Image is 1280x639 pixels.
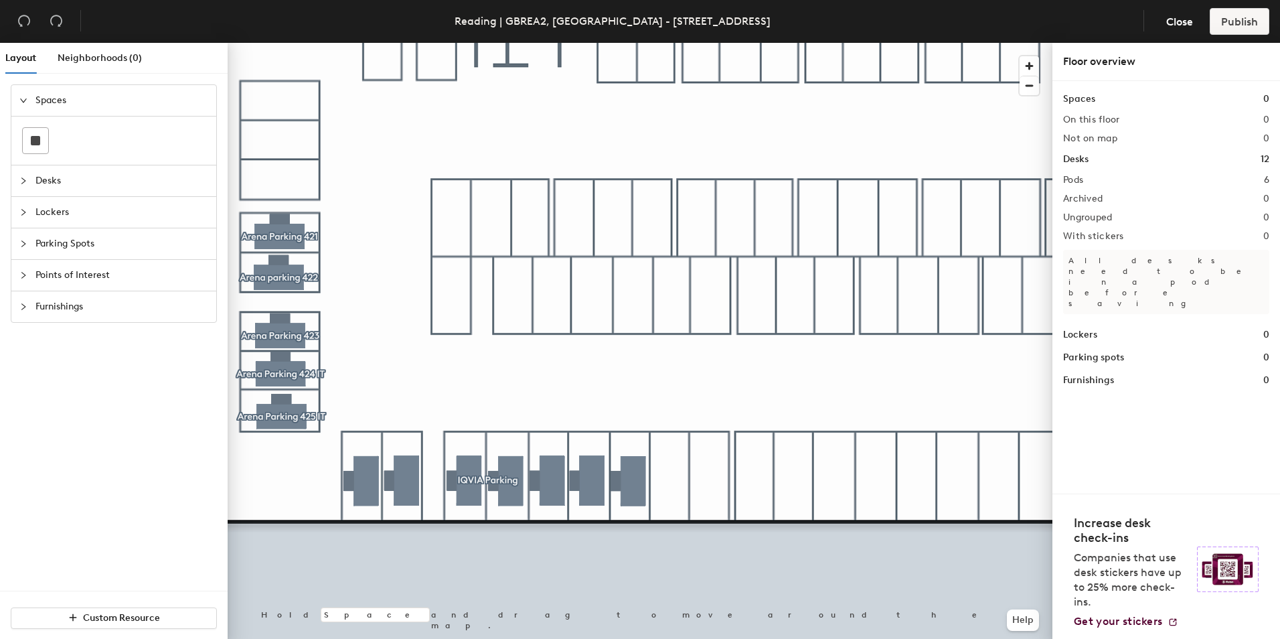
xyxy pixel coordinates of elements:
h2: Ungrouped [1063,212,1113,223]
span: Furnishings [35,291,208,322]
span: collapsed [19,240,27,248]
h2: 0 [1263,133,1269,144]
button: Undo (⌘ + Z) [11,8,37,35]
span: collapsed [19,271,27,279]
div: Floor overview [1063,54,1269,70]
h1: 0 [1263,373,1269,388]
span: Desks [35,165,208,196]
h1: Furnishings [1063,373,1114,388]
button: Publish [1210,8,1269,35]
p: All desks need to be in a pod before saving [1063,250,1269,314]
h2: 0 [1263,212,1269,223]
h1: 0 [1263,350,1269,365]
h2: On this floor [1063,115,1120,125]
h1: 0 [1263,92,1269,106]
button: Redo (⌘ + ⇧ + Z) [43,8,70,35]
h2: Pods [1063,175,1083,186]
span: Lockers [35,197,208,228]
button: Custom Resource [11,608,217,629]
h2: Not on map [1063,133,1117,144]
div: Reading | GBREA2, [GEOGRAPHIC_DATA] - [STREET_ADDRESS] [455,13,771,29]
a: Get your stickers [1074,615,1178,628]
button: Close [1155,8,1204,35]
span: Layout [5,52,36,64]
span: Parking Spots [35,228,208,259]
h2: 6 [1264,175,1269,186]
span: Custom Resource [83,612,160,624]
button: Help [1007,610,1039,631]
h1: 12 [1261,152,1269,167]
span: Points of Interest [35,260,208,291]
h2: 0 [1263,115,1269,125]
h2: Archived [1063,194,1103,204]
h1: Lockers [1063,328,1097,342]
img: Sticker logo [1197,547,1259,592]
h2: 0 [1263,194,1269,204]
h1: Desks [1063,152,1089,167]
p: Companies that use desk stickers have up to 25% more check-ins. [1074,551,1189,610]
h1: 0 [1263,328,1269,342]
span: Spaces [35,85,208,116]
span: collapsed [19,303,27,311]
span: collapsed [19,177,27,185]
span: Get your stickers [1074,615,1162,628]
h1: Parking spots [1063,350,1124,365]
span: expanded [19,96,27,104]
span: Close [1166,15,1193,28]
h4: Increase desk check-ins [1074,516,1189,545]
h1: Spaces [1063,92,1095,106]
span: collapsed [19,208,27,216]
h2: With stickers [1063,231,1124,242]
span: Neighborhoods (0) [58,52,142,64]
h2: 0 [1263,231,1269,242]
